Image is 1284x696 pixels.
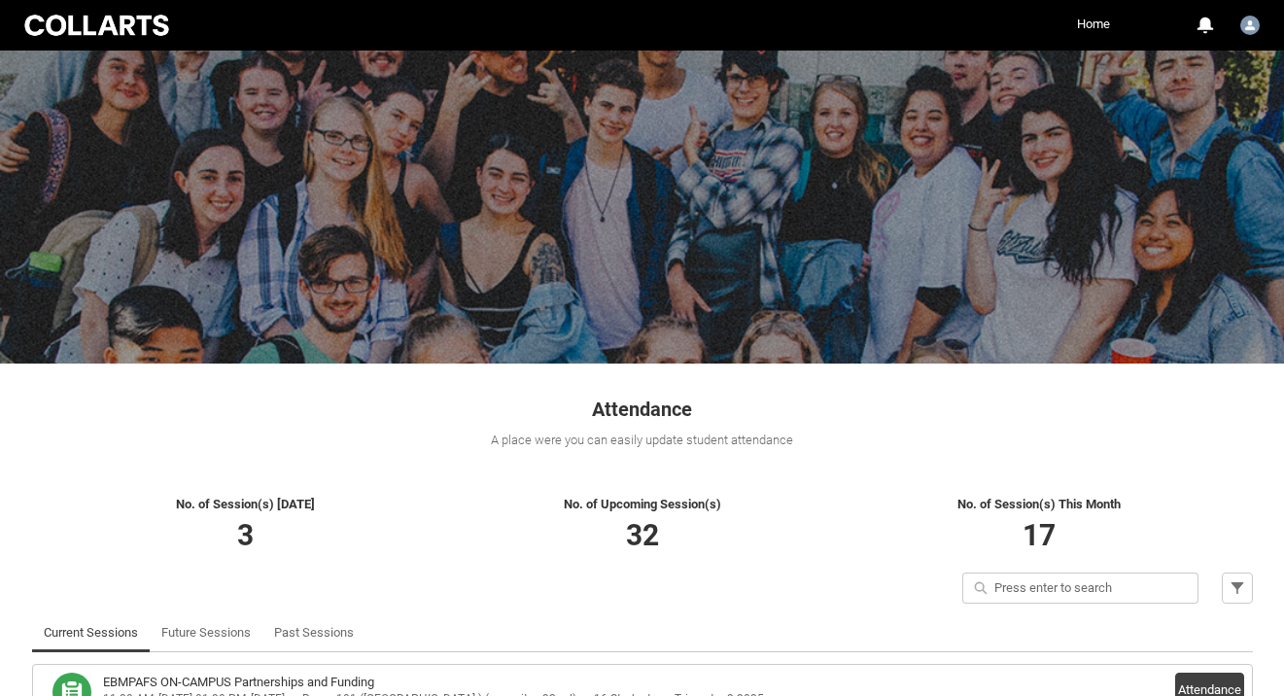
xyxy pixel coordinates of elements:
a: Home [1072,10,1115,39]
span: No. of Session(s) [DATE] [176,497,315,511]
li: Current Sessions [32,613,150,652]
input: Press enter to search [962,573,1198,604]
a: Current Sessions [44,613,138,652]
li: Past Sessions [262,613,365,652]
span: Attendance [592,398,692,421]
div: A place were you can easily update student attendance [32,431,1253,450]
span: 32 [626,518,659,552]
h3: EBMPAFS ON-CAMPUS Partnerships and Funding [103,673,374,692]
a: Past Sessions [274,613,354,652]
img: User1661836414249227732 [1240,16,1260,35]
span: 17 [1023,518,1056,552]
a: Future Sessions [161,613,251,652]
li: Future Sessions [150,613,262,652]
span: No. of Session(s) This Month [957,497,1121,511]
span: 3 [237,518,254,552]
button: User Profile User1661836414249227732 [1235,8,1265,39]
button: Filter [1222,573,1253,604]
span: No. of Upcoming Session(s) [564,497,721,511]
